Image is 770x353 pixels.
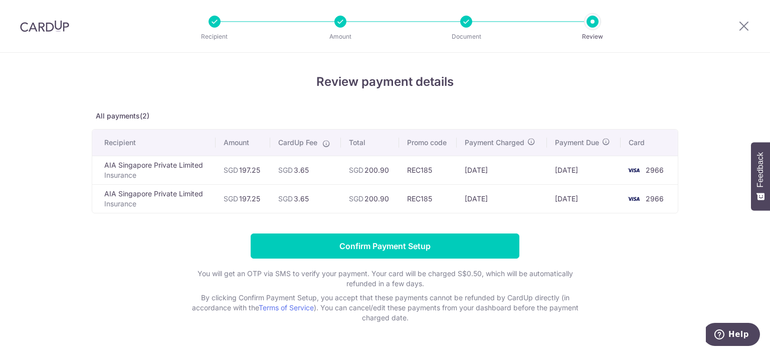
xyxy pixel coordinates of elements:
[92,111,678,121] p: All payments(2)
[184,293,586,323] p: By clicking Confirm Payment Setup, you accept that these payments cannot be refunded by CardUp di...
[349,194,363,203] span: SGD
[270,184,341,213] td: 3.65
[278,166,293,174] span: SGD
[555,32,630,42] p: Review
[184,269,586,289] p: You will get an OTP via SMS to verify your payment. Your card will be charged S$0.50, which will ...
[399,130,457,156] th: Promo code
[706,323,760,348] iframe: Opens a widget where you can find more information
[751,142,770,210] button: Feedback - Show survey
[429,32,503,42] p: Document
[646,194,664,203] span: 2966
[92,156,216,184] td: AIA Singapore Private Limited
[224,166,238,174] span: SGD
[216,156,270,184] td: 197.25
[547,184,621,213] td: [DATE]
[20,20,69,32] img: CardUp
[624,193,644,205] img: <span class="translation_missing" title="translation missing: en.account_steps.new_confirm_form.b...
[224,194,238,203] span: SGD
[465,138,524,148] span: Payment Charged
[104,199,208,209] p: Insurance
[251,233,519,259] input: Confirm Payment Setup
[303,32,377,42] p: Amount
[621,130,678,156] th: Card
[457,184,546,213] td: [DATE]
[92,184,216,213] td: AIA Singapore Private Limited
[756,152,765,187] span: Feedback
[92,130,216,156] th: Recipient
[555,138,599,148] span: Payment Due
[341,184,399,213] td: 200.90
[278,138,317,148] span: CardUp Fee
[457,156,546,184] td: [DATE]
[92,73,678,91] h4: Review payment details
[216,130,270,156] th: Amount
[259,303,314,312] a: Terms of Service
[624,164,644,176] img: <span class="translation_missing" title="translation missing: en.account_steps.new_confirm_form.b...
[349,166,363,174] span: SGD
[547,156,621,184] td: [DATE]
[104,170,208,180] p: Insurance
[341,156,399,184] td: 200.90
[177,32,252,42] p: Recipient
[278,194,293,203] span: SGD
[399,184,457,213] td: REC185
[646,166,664,174] span: 2966
[399,156,457,184] td: REC185
[341,130,399,156] th: Total
[216,184,270,213] td: 197.25
[270,156,341,184] td: 3.65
